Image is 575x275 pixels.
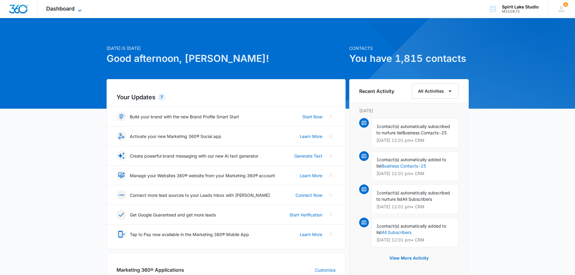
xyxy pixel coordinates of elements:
[563,2,568,7] div: notifications count
[359,88,394,95] h6: Recent Activity
[130,133,221,139] p: Activate your new Marketing 360® Social app
[376,157,379,162] span: 1
[563,2,568,7] span: 1
[502,9,539,14] div: account id
[376,171,454,176] p: [DATE] 12:01 pm • CRM
[294,153,322,159] a: Generate Text
[376,223,446,235] span: contact(s) automatically added to list
[376,124,450,135] span: contact(s) automatically subscribed to nurture list
[300,133,322,139] a: Learn More
[376,238,454,242] p: [DATE] 12:01 pm • CRM
[326,131,336,141] button: Close
[300,172,322,179] a: Learn More
[326,171,336,180] button: Close
[295,192,322,198] a: Connect Now
[158,94,165,101] div: 7
[130,153,258,159] p: Create powerful brand messaging with our new AI text generator
[117,93,336,102] h2: Your Updates
[376,124,379,129] span: 1
[376,190,450,202] span: contact(s) automatically subscribed to nurture list
[289,212,322,218] a: Start Verification
[383,251,435,265] button: View More Activity
[130,172,275,179] p: Manage your Websites 360® website from your Marketing 360® account
[376,223,379,229] span: 1
[412,84,459,99] button: All Activities
[376,190,379,195] span: 1
[326,190,336,200] button: Close
[117,266,184,273] h2: Marketing 360® Applications
[402,197,432,202] span: All Subscribers
[326,210,336,219] button: Close
[359,107,459,114] p: [DATE]
[382,230,411,235] a: All Subscribers
[130,192,270,198] p: Connect more lead sources to your Leads Inbox with [PERSON_NAME]
[326,112,336,121] button: Close
[402,130,447,135] span: Business Contacts-25
[349,51,469,66] h1: You have 1,815 contacts
[302,114,322,120] a: Start Now
[326,229,336,239] button: Close
[130,114,239,120] p: Build your brand with the new Brand Profile Smart Start
[130,231,249,238] p: Tap to Pay now available in the Marketing 360® Mobile App
[382,163,426,168] a: Business Contacts-25
[326,151,336,161] button: Close
[46,5,75,12] span: Dashboard
[376,157,446,168] span: contact(s) automatically added to list
[300,231,322,238] a: Learn More
[349,45,469,51] p: Contacts
[107,51,346,66] h1: Good afternoon, [PERSON_NAME]!
[376,138,454,142] p: [DATE] 12:01 pm • CRM
[315,267,336,273] a: Customize
[502,5,539,9] div: account name
[130,212,216,218] p: Get Google Guaranteed and get more leads
[107,45,346,51] p: [DATE] is [DATE]
[376,205,454,209] p: [DATE] 12:01 pm • CRM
